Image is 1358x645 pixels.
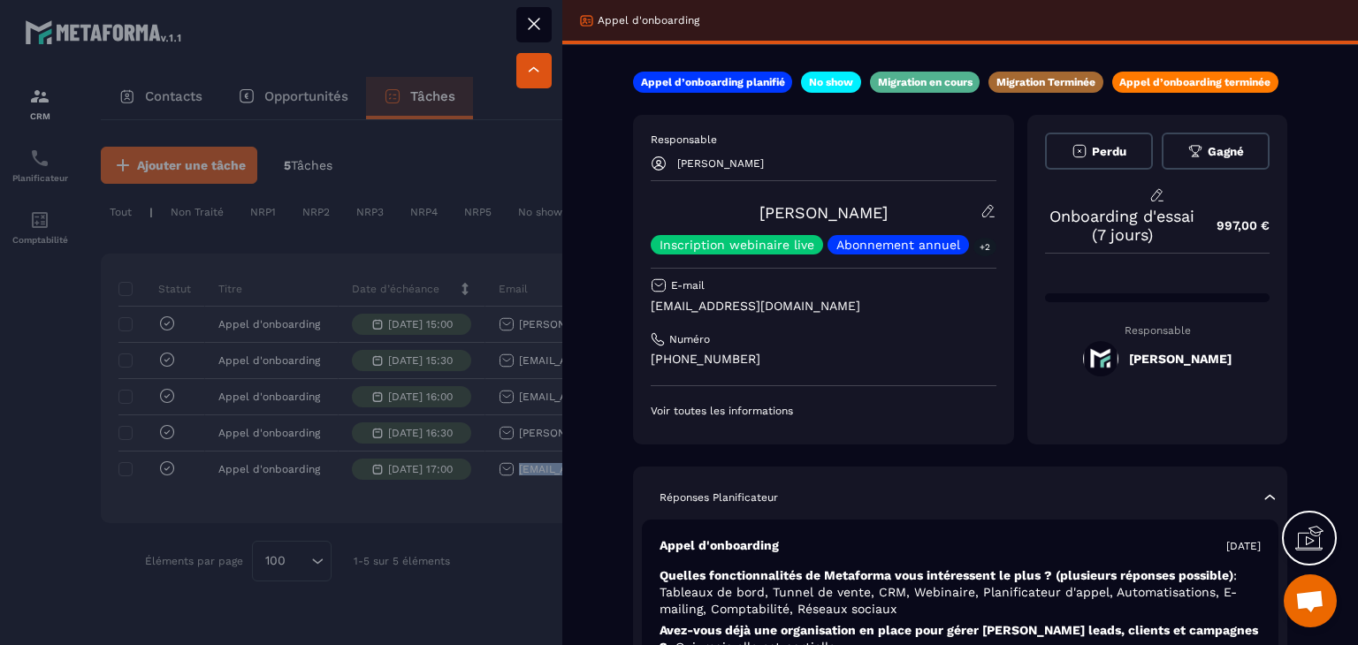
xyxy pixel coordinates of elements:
[973,238,996,256] p: +2
[651,351,996,368] p: [PHONE_NUMBER]
[1119,75,1270,89] p: Appel d’onboarding terminée
[1199,209,1270,243] p: 997,00 €
[651,298,996,315] p: [EMAIL_ADDRESS][DOMAIN_NAME]
[651,133,996,147] p: Responsable
[671,278,705,292] p: E-mail
[641,75,785,89] p: Appel d’onboarding planifié
[1045,207,1199,244] p: Onboarding d'essai (7 jours)
[1162,133,1270,170] button: Gagné
[836,239,960,251] p: Abonnement annuel
[1092,145,1126,158] span: Perdu
[651,404,996,418] p: Voir toutes les informations
[660,537,779,554] p: Appel d'onboarding
[598,13,699,27] p: Appel d'onboarding
[1284,574,1337,627] a: Ouvrir le chat
[660,490,778,505] p: Réponses Planificateur
[759,203,888,222] a: [PERSON_NAME]
[878,75,973,89] p: Migration en cours
[1208,145,1244,158] span: Gagné
[809,75,853,89] p: No show
[660,567,1261,618] p: Quelles fonctionnalités de Metaforma vous intéressent le plus ? (plusieurs réponses possible)
[677,157,764,170] p: [PERSON_NAME]
[1226,539,1261,553] p: [DATE]
[996,75,1095,89] p: Migration Terminée
[1045,133,1153,170] button: Perdu
[1045,324,1270,337] p: Responsable
[660,239,814,251] p: Inscription webinaire live
[1129,352,1232,366] h5: [PERSON_NAME]
[660,568,1237,616] span: : Tableaux de bord, Tunnel de vente, CRM, Webinaire, Planificateur d'appel, Automatisations, E-ma...
[669,332,710,346] p: Numéro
